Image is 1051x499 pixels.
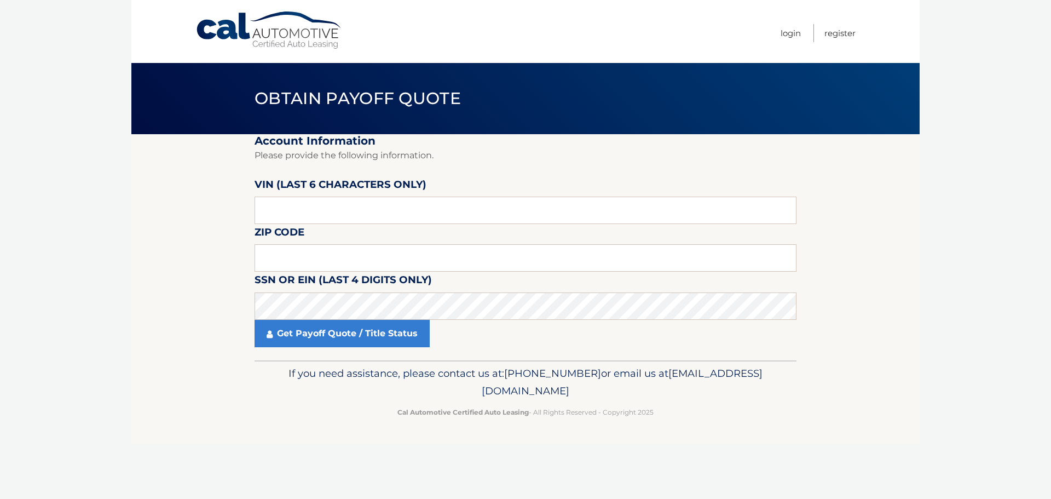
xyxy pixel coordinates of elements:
a: Login [781,24,801,42]
label: Zip Code [255,224,304,244]
a: Cal Automotive [195,11,343,50]
h2: Account Information [255,134,796,148]
p: If you need assistance, please contact us at: or email us at [262,365,789,400]
span: Obtain Payoff Quote [255,88,461,108]
p: - All Rights Reserved - Copyright 2025 [262,406,789,418]
a: Register [824,24,856,42]
span: [PHONE_NUMBER] [504,367,601,380]
p: Please provide the following information. [255,148,796,163]
strong: Cal Automotive Certified Auto Leasing [397,408,529,416]
label: VIN (last 6 characters only) [255,176,426,197]
label: SSN or EIN (last 4 digits only) [255,272,432,292]
a: Get Payoff Quote / Title Status [255,320,430,347]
